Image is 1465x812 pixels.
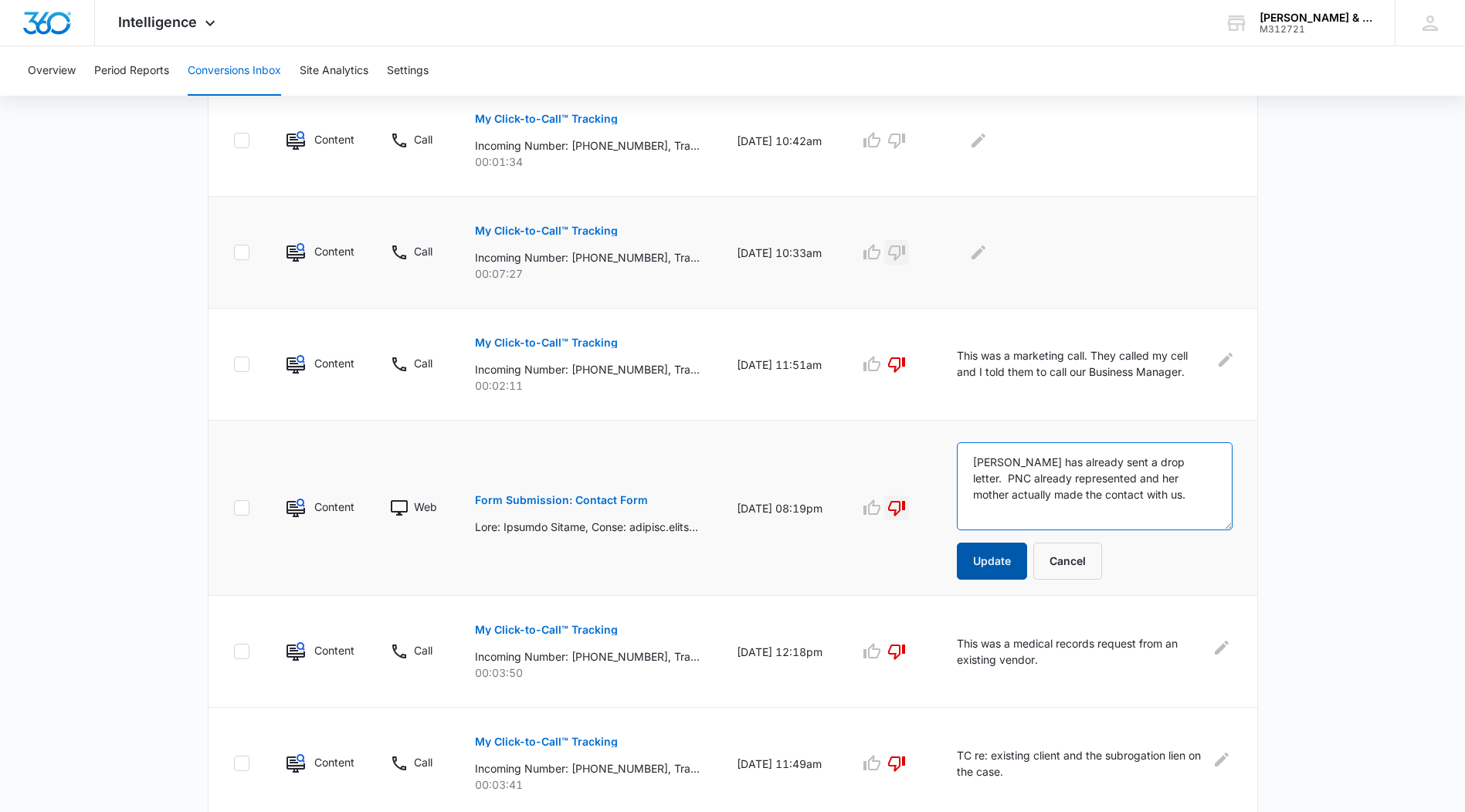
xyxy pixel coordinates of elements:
p: Incoming Number: [PHONE_NUMBER], Tracking Number: [PHONE_NUMBER], Ring To: [PHONE_NUMBER], Caller... [475,249,700,266]
p: This was a medical records request from an existing vendor. [957,635,1202,668]
td: [DATE] 10:33am [718,197,841,309]
button: My Click-to-Call™ Tracking [475,723,618,760]
p: Call [414,131,432,147]
p: My Click-to-Call™ Tracking [475,225,618,236]
p: Web [414,499,437,515]
p: 00:01:34 [475,154,700,170]
p: Incoming Number: [PHONE_NUMBER], Tracking Number: [PHONE_NUMBER], Ring To: [PHONE_NUMBER], Caller... [475,137,700,154]
button: Overview [28,46,76,96]
p: My Click-to-Call™ Tracking [475,337,618,348]
p: Lore: Ipsumdo Sitame, Conse: adipisc.elitse@doeiu.tem, Incid: 6986454715, Utlabo E Dolo Magn: Ali... [475,519,700,535]
p: Call [414,754,432,770]
p: My Click-to-Call™ Tracking [475,736,618,747]
div: account id [1260,24,1372,35]
p: 00:03:41 [475,776,700,793]
p: Incoming Number: [PHONE_NUMBER], Tracking Number: [PHONE_NUMBER], Ring To: [PHONE_NUMBER], Caller... [475,648,700,665]
button: Edit Comments [1211,635,1232,660]
button: Site Analytics [300,46,368,96]
p: Incoming Number: [PHONE_NUMBER], Tracking Number: [PHONE_NUMBER], Ring To: [PHONE_NUMBER], Caller... [475,361,700,377]
button: Settings [387,46,429,96]
div: account name [1260,12,1372,24]
p: Content [314,243,354,259]
button: Form Submission: Contact Form [475,482,648,519]
p: Form Submission: Contact Form [475,495,648,506]
p: This was a marketing call. They called my cell and I told them to call our Business Manager. They... [957,347,1209,382]
p: Content [314,754,354,770]
button: Conversions Inbox [188,46,281,96]
span: Intelligence [118,14,197,30]
textarea: [PERSON_NAME] has already sent a drop letter. PNC already represented and her mother actually mad... [957,442,1232,530]
td: [DATE] 10:42am [718,85,841,197]
p: 00:03:50 [475,665,700,681]
p: My Click-to-Call™ Tracking [475,113,618,124]
p: Call [414,243,432,259]
p: Incoming Number: [PHONE_NUMBER], Tracking Number: [PHONE_NUMBER], Ring To: [PHONE_NUMBER], Caller... [475,760,700,776]
p: My Click-to-Call™ Tracking [475,624,618,635]
p: Content [314,131,354,147]
p: Call [414,355,432,371]
td: [DATE] 12:18pm [718,596,841,708]
p: TC re: existing client and the subrogation lien on the case. [957,747,1201,780]
p: Call [414,642,432,658]
td: [DATE] 08:19pm [718,421,841,596]
button: My Click-to-Call™ Tracking [475,324,618,361]
button: Edit Comments [966,240,991,265]
button: Update [957,543,1027,580]
button: My Click-to-Call™ Tracking [475,100,618,137]
button: My Click-to-Call™ Tracking [475,611,618,648]
p: 00:02:11 [475,377,700,394]
button: Edit Comments [1219,347,1233,372]
button: My Click-to-Call™ Tracking [475,212,618,249]
p: Content [314,642,354,658]
p: 00:07:27 [475,266,700,282]
td: [DATE] 11:51am [718,309,841,421]
p: Content [314,499,354,515]
button: Edit Comments [1211,747,1233,772]
p: Content [314,355,354,371]
button: Cancel [1033,543,1102,580]
button: Edit Comments [966,128,991,153]
button: Period Reports [94,46,169,96]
